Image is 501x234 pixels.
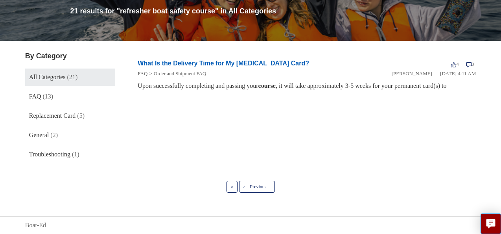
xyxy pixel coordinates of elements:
[392,70,432,78] li: [PERSON_NAME]
[25,146,115,163] a: Troubleshooting (1)
[43,93,53,100] span: (13)
[29,132,49,138] span: General
[138,81,476,91] div: Upon successfully completing and passing your , it will take approximately 3-5 weeks for your per...
[25,126,115,144] a: General (2)
[147,70,206,78] li: Order and Shipment FAQ
[239,181,275,193] a: Previous
[67,74,78,80] span: (21)
[250,184,267,189] span: Previous
[466,61,474,67] span: 3
[481,214,501,234] button: Live chat
[77,112,85,119] span: (5)
[50,132,58,138] span: (2)
[138,60,309,67] a: What Is the Delivery Time for My [MEDICAL_DATA] Card?
[258,82,276,89] em: course
[25,221,46,230] a: Boat-Ed
[29,151,70,158] span: Troubleshooting
[29,93,41,100] span: FAQ
[231,184,233,189] span: «
[138,70,147,78] li: FAQ
[29,112,76,119] span: Replacement Card
[154,71,206,76] a: Order and Shipment FAQ
[451,61,459,67] span: 4
[25,69,115,86] a: All Categories (21)
[70,6,476,17] h1: 21 results for "refresher boat safety course" in All Categories
[440,71,476,76] time: 03/14/2022, 04:11
[25,107,115,124] a: Replacement Card (5)
[25,51,115,61] h3: By Category
[138,71,147,76] a: FAQ
[29,74,66,80] span: All Categories
[25,88,115,105] a: FAQ (13)
[243,184,245,189] span: ‹
[72,151,79,158] span: (1)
